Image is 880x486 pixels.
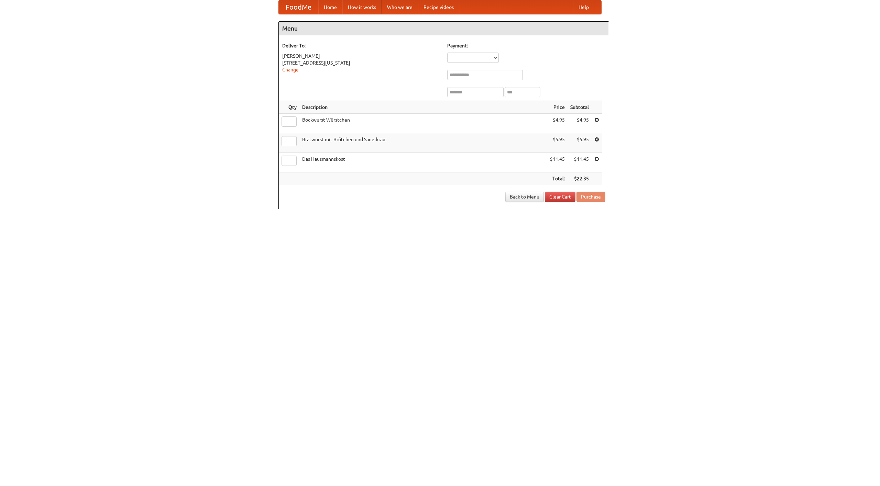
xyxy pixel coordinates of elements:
[505,192,544,202] a: Back to Menu
[299,133,547,153] td: Bratwurst mit Brötchen und Sauerkraut
[282,42,440,49] h5: Deliver To:
[547,114,568,133] td: $4.95
[279,101,299,114] th: Qty
[418,0,459,14] a: Recipe videos
[547,172,568,185] th: Total:
[382,0,418,14] a: Who we are
[299,153,547,172] td: Das Hausmannskost
[568,133,592,153] td: $5.95
[568,101,592,114] th: Subtotal
[282,53,440,59] div: [PERSON_NAME]
[342,0,382,14] a: How it works
[299,101,547,114] th: Description
[568,172,592,185] th: $22.35
[568,153,592,172] td: $11.45
[279,0,318,14] a: FoodMe
[573,0,594,14] a: Help
[282,59,440,66] div: [STREET_ADDRESS][US_STATE]
[547,133,568,153] td: $5.95
[547,153,568,172] td: $11.45
[447,42,605,49] h5: Payment:
[568,114,592,133] td: $4.95
[547,101,568,114] th: Price
[576,192,605,202] button: Purchase
[282,67,299,72] a: Change
[279,22,609,35] h4: Menu
[299,114,547,133] td: Bockwurst Würstchen
[545,192,575,202] a: Clear Cart
[318,0,342,14] a: Home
